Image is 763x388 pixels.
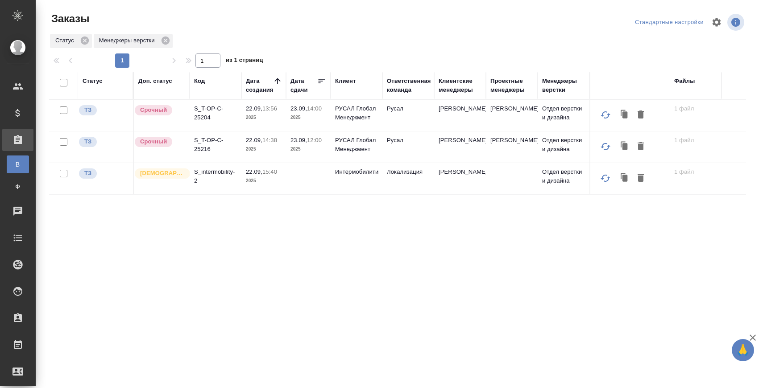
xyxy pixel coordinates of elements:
button: 🙏 [732,339,754,361]
button: Клонировать [616,170,633,187]
div: Выставляет КМ при отправке заказа на расчет верстке (для тикета) или для уточнения сроков на прои... [78,136,129,148]
button: Обновить [595,136,616,157]
div: split button [633,16,706,29]
p: 2025 [246,176,282,185]
button: Клонировать [616,138,633,155]
div: Проектные менеджеры [490,77,533,94]
td: [PERSON_NAME] [434,163,486,194]
p: ТЗ [84,137,91,146]
div: Клиент [335,77,356,86]
div: Выставляется автоматически, если на указанный объем услуг необходимо больше времени в стандартном... [134,136,185,148]
div: Доп. статус [138,77,172,86]
button: Обновить [595,167,616,189]
p: 23.09, [290,105,307,112]
span: 🙏 [735,341,751,359]
span: В [11,160,25,169]
button: Обновить [595,104,616,126]
p: 1 файл [674,104,717,113]
div: Статус [83,77,103,86]
div: Менеджеры верстки [94,34,173,48]
p: 23.09, [290,137,307,143]
span: Ф [11,182,25,191]
p: 14:38 [262,137,277,143]
p: 14:00 [307,105,322,112]
div: Файлы [674,77,695,86]
button: Удалить [633,106,648,123]
button: Удалить [633,138,648,155]
p: ТЗ [84,169,91,178]
p: 1 файл [674,167,717,176]
p: 2025 [290,113,326,122]
p: S_T-OP-C-25216 [194,136,237,154]
p: 15:40 [262,168,277,175]
div: Менеджеры верстки [542,77,585,94]
span: Настроить таблицу [706,12,727,33]
div: Клиентские менеджеры [439,77,481,94]
p: Срочный [140,137,167,146]
div: Статус [50,34,92,48]
div: Выставляет КМ при отправке заказа на расчет верстке (для тикета) или для уточнения сроков на прои... [78,104,129,116]
button: Удалить [633,170,648,187]
p: 13:56 [262,105,277,112]
p: Статус [55,36,77,45]
div: Выставляется автоматически для первых 3 заказов нового контактного лица. Особое внимание [134,167,185,180]
td: [PERSON_NAME] [434,100,486,131]
p: 22.09, [246,105,262,112]
div: Код [194,77,205,86]
div: Выставляется автоматически, если на указанный объем услуг необходимо больше времени в стандартном... [134,104,185,116]
p: Отдел верстки и дизайна [542,104,585,122]
p: Отдел верстки и дизайна [542,167,585,185]
p: Отдел верстки и дизайна [542,136,585,154]
p: 22.09, [246,137,262,143]
button: Клонировать [616,106,633,123]
td: Локализация [382,163,434,194]
p: 2025 [246,113,282,122]
p: ТЗ [84,106,91,114]
td: [PERSON_NAME] [486,100,538,131]
span: из 1 страниц [226,55,263,68]
div: Ответственная команда [387,77,431,94]
td: [PERSON_NAME] [434,131,486,163]
p: Менеджеры верстки [99,36,158,45]
td: Русал [382,100,434,131]
span: Заказы [49,12,89,26]
td: Русал [382,131,434,163]
p: S_intermobility-2 [194,167,237,185]
p: 22.09, [246,168,262,175]
p: S_T-OP-C-25204 [194,104,237,122]
a: Ф [7,178,29,196]
div: Дата создания [246,77,273,94]
p: Интермобилити [335,167,378,176]
p: 2025 [246,145,282,154]
p: 1 файл [674,136,717,145]
p: 12:00 [307,137,322,143]
p: Срочный [140,106,167,114]
p: 2025 [290,145,326,154]
div: Дата сдачи [290,77,317,94]
p: [DEMOGRAPHIC_DATA] [140,169,185,178]
span: Посмотреть информацию [727,14,746,31]
p: РУСАЛ Глобал Менеджмент [335,136,378,154]
div: Выставляет КМ при отправке заказа на расчет верстке (для тикета) или для уточнения сроков на прои... [78,167,129,180]
p: РУСАЛ Глобал Менеджмент [335,104,378,122]
a: В [7,155,29,173]
td: [PERSON_NAME] [486,131,538,163]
